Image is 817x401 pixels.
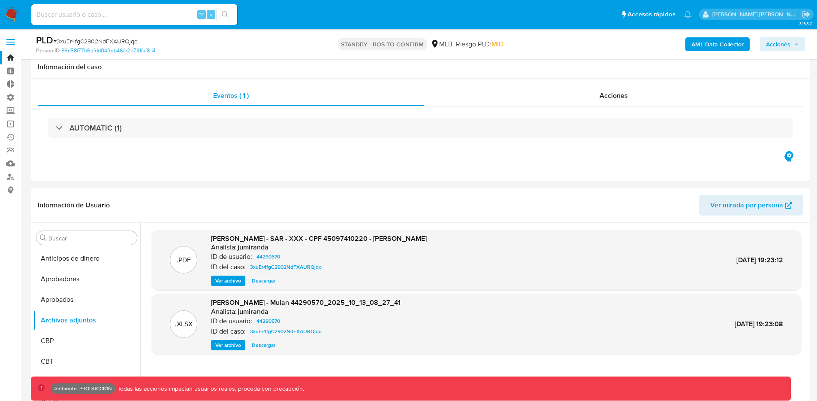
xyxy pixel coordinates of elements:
[211,243,237,252] p: Analista:
[735,319,783,329] span: [DATE] 19:23:08
[36,33,53,47] b: PLD
[247,262,325,272] a: 3xuEr4fgC2902NdFXAURQjqo
[48,234,133,242] input: Buscar
[54,387,112,390] p: Ambiente: PRODUCCIÓN
[338,38,427,50] p: STANDBY - ROS TO CONFIRM
[600,91,628,100] span: Acciones
[215,341,241,349] span: Ver archivo
[33,310,140,331] button: Archivos adjuntos
[691,37,744,51] b: AML Data Collector
[198,10,205,18] span: ⌥
[36,47,60,55] b: Person ID
[211,307,237,316] p: Analista:
[48,118,793,138] div: AUTOMATIC (1)
[31,9,237,20] input: Buscar usuario o caso...
[685,37,750,51] button: AML Data Collector
[211,252,252,261] p: ID de usuario:
[238,307,268,316] h6: jumiranda
[253,252,283,262] a: 44290570
[215,276,241,285] span: Ver archivo
[177,255,191,265] p: .PDF
[766,37,790,51] span: Acciones
[38,201,110,210] h1: Información de Usuario
[252,341,275,349] span: Descargar
[33,372,140,392] button: Cruces y Relaciones
[115,385,304,393] p: Todas las acciones impactan usuarios reales, proceda con precaución.
[61,47,155,55] a: 86c58f77b6afdd049ab46fc2e731faf8
[213,91,249,100] span: Eventos ( 1 )
[33,269,140,289] button: Aprobadores
[491,39,503,49] span: MID
[736,255,783,265] span: [DATE] 19:23:12
[684,11,691,18] a: Notificaciones
[250,262,322,272] span: 3xuEr4fgC2902NdFXAURQjqo
[175,319,193,329] p: .XLSX
[53,37,138,46] span: # 3xuEr4fgC2902NdFXAURQjqo
[699,195,803,216] button: Ver mirada por persona
[211,234,427,243] span: [PERSON_NAME] - SAR - XXX - CPF 45097410220 - [PERSON_NAME]
[456,39,503,49] span: Riesgo PLD:
[33,248,140,269] button: Anticipos de dinero
[256,252,280,262] span: 44290570
[238,243,268,252] h6: jumiranda
[712,10,799,18] p: elkin.mantilla@mercadolibre.com.co
[253,316,283,326] a: 44290570
[247,340,280,350] button: Descargar
[627,10,675,19] span: Accesos rápidos
[40,234,47,241] button: Buscar
[210,10,212,18] span: s
[250,326,322,337] span: 3xuEr4fgC2902NdFXAURQjqo
[211,327,246,336] p: ID del caso:
[216,9,234,21] button: search-icon
[33,351,140,372] button: CBT
[211,276,245,286] button: Ver archivo
[38,63,803,71] h1: Información del caso
[211,263,246,271] p: ID del caso:
[247,276,280,286] button: Descargar
[247,326,325,337] a: 3xuEr4fgC2902NdFXAURQjqo
[211,317,252,325] p: ID de usuario:
[252,276,275,285] span: Descargar
[33,331,140,351] button: CBP
[710,195,783,216] span: Ver mirada por persona
[69,123,122,133] h3: AUTOMATIC (1)
[802,10,811,19] a: Salir
[211,340,245,350] button: Ver archivo
[760,37,805,51] button: Acciones
[33,289,140,310] button: Aprobados
[256,316,280,326] span: 44290570
[211,298,401,307] span: [PERSON_NAME] - Mulan 44290570_2025_10_13_08_27_41
[431,39,452,49] div: MLB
